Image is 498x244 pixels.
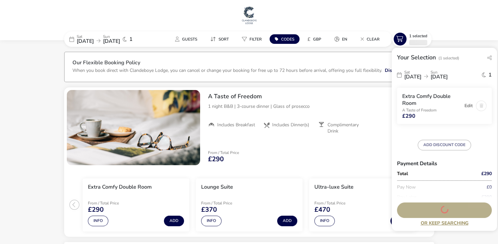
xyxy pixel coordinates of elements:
span: £290 [208,156,224,163]
button: Info [88,216,108,226]
span: Clear [367,37,380,42]
button: Add [277,216,297,226]
p: From / Total Price [314,201,361,205]
p: When you book direct with Clandeboye Lodge, you can cancel or change your booking for free up to ... [72,67,382,74]
div: Sat[DATE]Sun[DATE]1 [397,67,492,82]
span: £370 [201,206,217,213]
span: £290 [402,113,415,119]
button: Info [314,216,335,226]
span: Includes Dinner(s) [272,122,309,128]
naf-pibe-menu-bar-item: £GBP [302,34,329,44]
swiper-slide: 3 / 3 [306,176,419,234]
h3: Ultra-luxe Suite [314,184,354,191]
h3: Our Flexible Booking Policy [72,60,426,67]
button: Edit [464,103,473,108]
span: en [342,37,347,42]
span: £470 [314,206,330,213]
span: GBP [313,37,321,42]
p: Pay Later [397,192,473,202]
button: Add [390,216,410,226]
span: [DATE] [103,38,120,45]
h3: Lounge Suite [201,184,233,191]
span: [DATE] [77,38,94,45]
button: Add [164,216,184,226]
swiper-slide: 1 / 3 [79,176,193,234]
button: ADD DISCOUNT CODE [418,140,471,150]
h3: Extra Comfy Double Room [88,184,152,191]
span: [DATE] [431,73,448,80]
h2: A Taste of Freedom [208,93,429,100]
button: Dismiss [385,67,402,74]
swiper-slide: 2 / 3 [193,176,306,234]
p: Pay Now [397,182,473,192]
i: £ [307,36,310,43]
p: Sat [404,70,421,74]
naf-pibe-menu-bar-item: en [329,34,355,44]
p: 1 night B&B | 3-course dinner | Glass of prosecco [208,103,429,110]
span: (1 Selected) [438,55,459,61]
p: Sun [103,35,120,39]
naf-pibe-menu-bar-item: 1 Selected [392,31,434,47]
button: Info [201,216,222,226]
span: 1 Selected [409,33,427,39]
img: Main Website [241,5,257,25]
button: Sort [205,34,234,44]
span: £290 [481,171,492,176]
button: Filter [237,34,267,44]
span: £290 [88,206,104,213]
span: £0 [486,185,492,190]
naf-pibe-menu-bar-item: Guests [170,34,205,44]
naf-pibe-menu-bar-item: Filter [237,34,270,44]
span: Includes Breakfast [217,122,255,128]
a: Or Keep Searching [397,221,492,226]
button: Guests [170,34,202,44]
h3: Payment Details [397,156,492,171]
p: Total [397,171,473,176]
span: Filter [249,37,262,42]
button: £GBP [302,34,327,44]
div: A Taste of Freedom1 night B&B | 3-course dinner | Glass of proseccoIncludes BreakfastIncludes Din... [203,87,434,139]
div: Sat[DATE]Sun[DATE]1 [64,31,163,47]
p: From / Total Price [88,201,135,205]
naf-pibe-menu-bar-item: Codes [270,34,302,44]
span: Guests [182,37,197,42]
h3: Extra Comfy Double Room [402,93,461,107]
span: 1 [488,72,492,77]
button: Codes [270,34,300,44]
span: Sort [219,37,229,42]
p: From / Total Price [201,201,248,205]
span: Complimentary Drink [328,122,368,134]
span: [DATE] [404,73,421,80]
swiper-slide: 1 / 1 [67,90,200,165]
h2: Your Selection [397,53,436,61]
p: Sat [77,35,94,39]
span: Codes [281,37,294,42]
naf-pibe-menu-bar-item: Sort [205,34,237,44]
p: A Taste of Freedom [402,108,461,112]
span: £290 [481,195,492,199]
button: en [329,34,353,44]
p: From / Total Price [208,151,239,155]
span: 1 [129,37,133,42]
button: Clear [355,34,385,44]
p: Sun [431,70,448,74]
naf-pibe-menu-bar-item: Clear [355,34,387,44]
button: 1 Selected [392,31,432,47]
